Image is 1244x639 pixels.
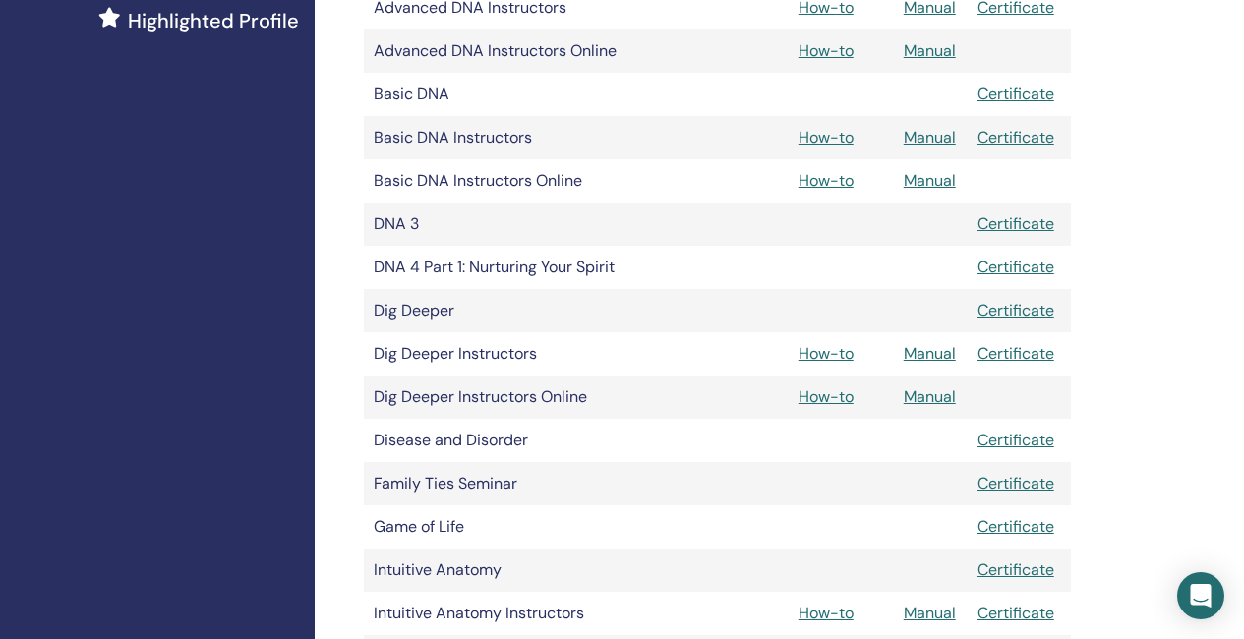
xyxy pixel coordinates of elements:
td: DNA 4 Part 1: Nurturing Your Spirit [364,246,681,289]
a: Manual [904,343,956,364]
a: Manual [904,603,956,623]
a: Certificate [977,213,1054,234]
td: Game of Life [364,505,681,549]
td: Dig Deeper Instructors [364,332,681,376]
a: How-to [799,170,854,191]
a: How-to [799,127,854,147]
td: Family Ties Seminar [364,462,681,505]
a: Certificate [977,559,1054,580]
span: Highlighted Profile [128,6,299,35]
a: How-to [799,603,854,623]
a: Manual [904,170,956,191]
td: Advanced DNA Instructors Online [364,29,681,73]
td: Basic DNA [364,73,681,116]
a: Manual [904,127,956,147]
td: Intuitive Anatomy Instructors [364,592,681,635]
a: Certificate [977,343,1054,364]
a: Manual [904,40,956,61]
a: Certificate [977,84,1054,104]
div: Open Intercom Messenger [1177,572,1224,619]
td: Basic DNA Instructors Online [364,159,681,203]
td: Basic DNA Instructors [364,116,681,159]
a: Certificate [977,516,1054,537]
a: Certificate [977,300,1054,320]
td: Disease and Disorder [364,419,681,462]
td: DNA 3 [364,203,681,246]
a: Certificate [977,127,1054,147]
a: Certificate [977,473,1054,494]
td: Dig Deeper [364,289,681,332]
td: Intuitive Anatomy [364,549,681,592]
a: Certificate [977,603,1054,623]
td: Dig Deeper Instructors Online [364,376,681,419]
a: How-to [799,386,854,407]
a: Certificate [977,430,1054,450]
a: How-to [799,343,854,364]
a: Manual [904,386,956,407]
a: Certificate [977,257,1054,277]
a: How-to [799,40,854,61]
